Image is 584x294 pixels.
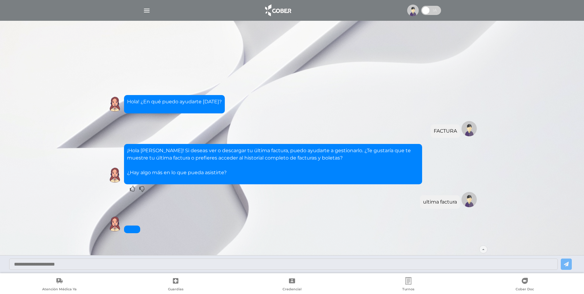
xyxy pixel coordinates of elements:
a: Atención Médica Ya [1,277,118,293]
div: ultima factura [423,198,457,206]
img: Cober IA [107,167,122,183]
a: Turnos [350,277,466,293]
span: Credencial [283,287,301,292]
img: Cober IA [107,97,122,112]
img: profile-placeholder.svg [407,5,419,16]
img: Cober_menu-lines-white.svg [143,7,151,14]
p: Hola! ¿En qué puedo ayudarte [DATE]? [127,98,222,105]
a: Cober Doc [466,277,583,293]
img: Cober IA [107,216,122,232]
span: Turnos [402,287,414,292]
span: Atención Médica Ya [42,287,77,292]
img: logo_cober_home-white.png [262,3,294,18]
span: Guardias [168,287,184,292]
img: Tu imagen [462,192,477,207]
div: FACTURA [434,127,457,135]
a: Guardias [118,277,234,293]
span: Cober Doc [516,287,534,292]
a: Credencial [234,277,350,293]
img: Tu imagen [462,121,477,136]
p: ¡Hola [PERSON_NAME]! Si deseas ver o descargar tu última factura, puedo ayudarte a gestionarlo. ¿... [127,147,419,176]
